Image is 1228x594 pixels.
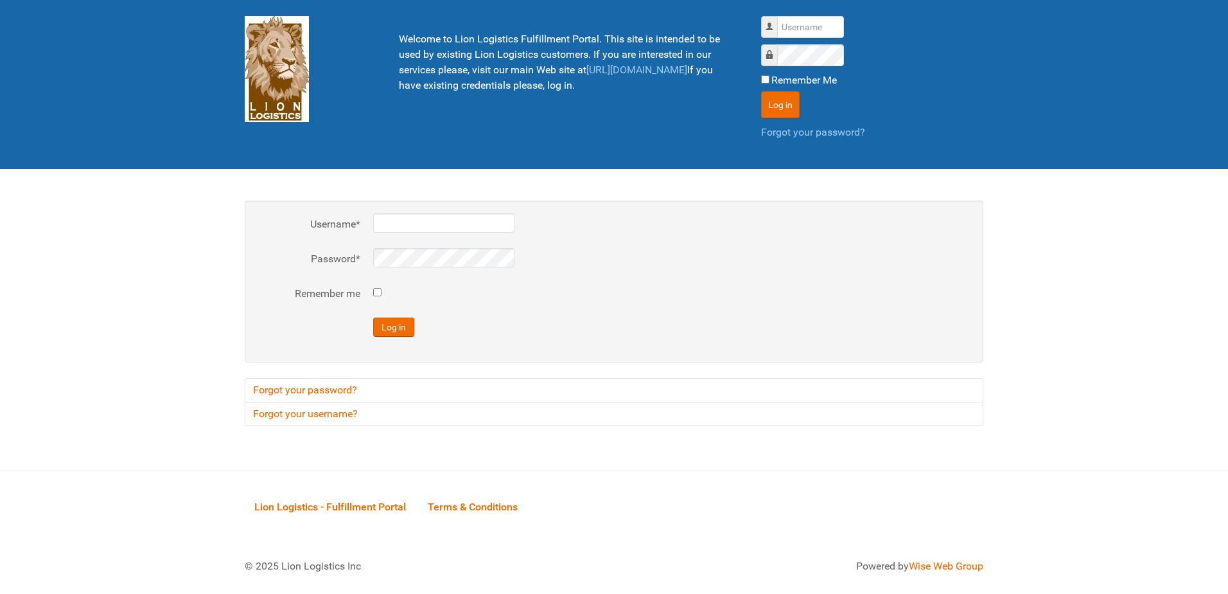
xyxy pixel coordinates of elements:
[245,378,983,402] a: Forgot your password?
[245,62,309,75] a: Lion Logistics
[373,318,414,337] button: Log in
[630,559,983,574] div: Powered by
[399,32,729,93] p: Welcome to Lion Logistics Fulfillment Portal. This site is intended to be used by existing Lion L...
[428,501,518,513] span: Terms & Conditions
[761,126,865,138] a: Forgot your password?
[254,501,406,513] span: Lion Logistics - Fulfillment Portal
[235,549,608,584] div: © 2025 Lion Logistics Inc
[909,560,983,572] a: Wise Web Group
[245,402,983,426] a: Forgot your username?
[245,487,416,526] a: Lion Logistics - Fulfillment Portal
[761,91,800,118] button: Log in
[418,487,527,526] a: Terms & Conditions
[586,64,687,76] a: [URL][DOMAIN_NAME]
[774,48,775,49] label: Password
[245,16,309,122] img: Lion Logistics
[258,286,360,301] label: Remember me
[774,20,775,21] label: Username
[771,73,837,88] label: Remember Me
[258,217,360,232] label: Username
[258,251,360,267] label: Password
[777,16,844,38] input: Username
